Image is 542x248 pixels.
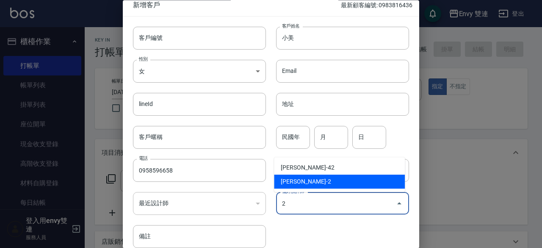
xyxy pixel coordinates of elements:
span: 新增客戶 [133,1,341,9]
li: [PERSON_NAME]-42 [274,161,405,175]
button: Close [393,197,406,210]
label: 性別 [139,56,148,62]
label: 客戶姓名 [282,23,300,29]
li: [PERSON_NAME]-2 [274,175,405,189]
div: 女 [133,60,266,83]
label: 電話 [139,156,148,162]
p: 最新顧客編號: 0983816436 [341,1,412,10]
